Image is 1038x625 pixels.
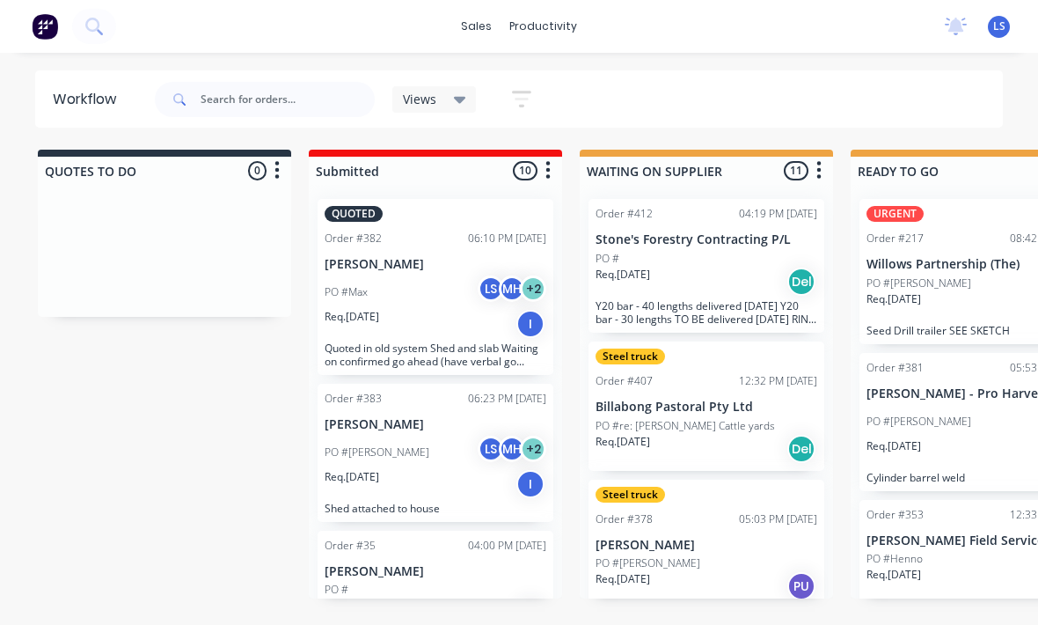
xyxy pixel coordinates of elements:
[596,555,700,571] p: PO #[PERSON_NAME]
[866,360,924,376] div: Order #381
[866,551,923,567] p: PO #Henno
[468,391,546,407] div: 06:23 PM [DATE]
[739,511,817,527] div: 05:03 PM [DATE]
[596,206,653,222] div: Order #412
[325,309,379,325] p: Req. [DATE]
[787,572,815,600] div: PU
[53,89,125,110] div: Workflow
[588,480,824,625] div: Steel truckOrder #37805:03 PM [DATE][PERSON_NAME]PO #[PERSON_NAME]Req.[DATE]PU
[32,13,58,40] img: Factory
[596,232,817,247] p: Stone's Forestry Contracting P/L
[499,276,525,302] div: MH
[201,82,375,117] input: Search for orders...
[318,384,553,522] div: Order #38306:23 PM [DATE][PERSON_NAME]PO #[PERSON_NAME]LSMH+2Req.[DATE]IShed attached to house
[866,507,924,523] div: Order #353
[596,251,619,267] p: PO #
[468,231,546,246] div: 06:10 PM [DATE]
[325,598,379,614] p: Req. [DATE]
[596,418,775,434] p: PO #re: [PERSON_NAME] Cattle yards
[499,436,525,462] div: MH
[588,199,824,333] div: Order #41204:19 PM [DATE]Stone's Forestry Contracting P/LPO #Req.[DATE]DelY20 bar - 40 lengths de...
[596,571,650,587] p: Req. [DATE]
[787,268,815,296] div: Del
[478,436,504,462] div: LS
[739,373,817,389] div: 12:32 PM [DATE]
[739,206,817,222] div: 04:19 PM [DATE]
[866,438,921,454] p: Req. [DATE]
[520,276,546,302] div: + 2
[787,435,815,463] div: Del
[866,414,971,430] p: PO #[PERSON_NAME]
[325,284,368,300] p: PO #Max
[318,199,553,375] div: QUOTEDOrder #38206:10 PM [DATE][PERSON_NAME]PO #MaxLSMH+2Req.[DATE]IQuoted in old system Shed and...
[325,231,382,246] div: Order #382
[866,276,971,291] p: PO #[PERSON_NAME]
[325,538,376,554] div: Order #35
[403,90,436,108] span: Views
[588,342,824,471] div: Steel truckOrder #40712:32 PM [DATE]Billabong Pastoral Pty LtdPO #re: [PERSON_NAME] Cattle yardsR...
[325,342,546,368] p: Quoted in old system Shed and slab Waiting on confirmed go ahead (have verbal go ahead from [PERS...
[596,511,653,527] div: Order #378
[596,349,665,364] div: Steel truck
[325,469,379,485] p: Req. [DATE]
[596,434,650,450] p: Req. [DATE]
[866,231,924,246] div: Order #217
[866,567,921,583] p: Req. [DATE]
[325,445,429,460] p: PO #[PERSON_NAME]
[325,391,382,407] div: Order #383
[596,373,653,389] div: Order #407
[516,310,545,338] div: I
[866,291,921,307] p: Req. [DATE]
[993,18,1005,34] span: LS
[478,276,504,302] div: LS
[468,538,546,554] div: 04:00 PM [DATE]
[325,206,383,222] div: QUOTED
[866,206,924,222] div: URGENT
[596,267,650,283] p: Req. [DATE]
[520,436,546,462] div: + 2
[596,538,817,553] p: [PERSON_NAME]
[325,564,546,579] p: [PERSON_NAME]
[596,400,817,415] p: Billabong Pastoral Pty Ltd
[325,417,546,432] p: [PERSON_NAME]
[596,487,665,503] div: Steel truck
[452,13,501,40] div: sales
[325,502,546,515] p: Shed attached to house
[596,299,817,326] p: Y20 bar - 40 lengths delivered [DATE] Y20 bar - 30 lengths TO BE delivered [DATE] RING MAL 22/8 W...
[325,257,546,272] p: [PERSON_NAME]
[501,13,586,40] div: productivity
[516,470,545,498] div: I
[325,582,348,598] p: PO #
